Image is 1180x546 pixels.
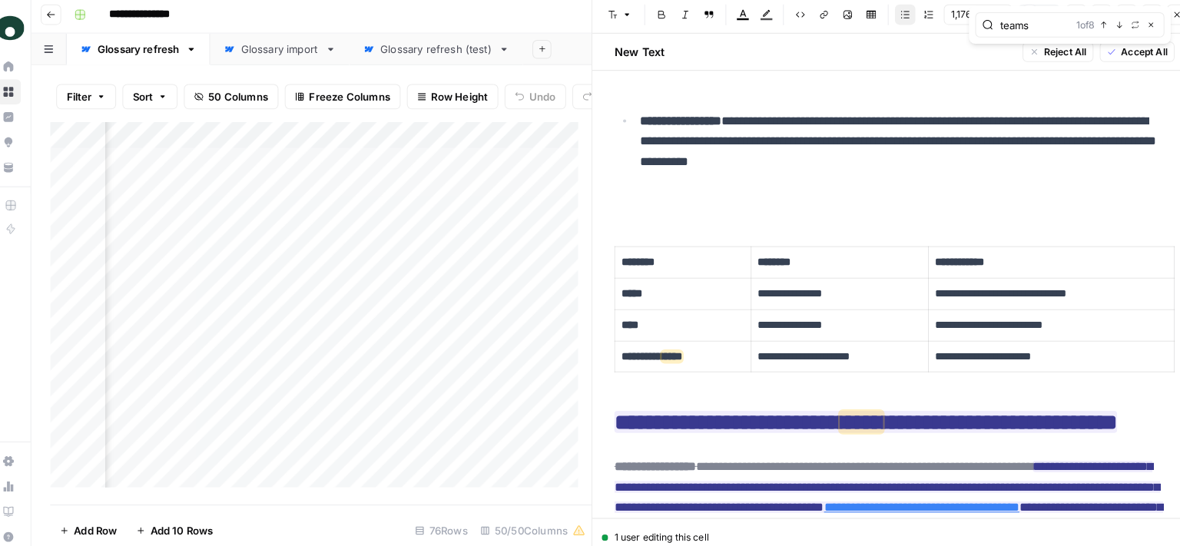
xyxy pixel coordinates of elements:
[9,466,34,491] a: Usage
[78,91,103,106] span: Filter
[9,57,34,81] a: Home
[9,131,34,155] a: Opportunities
[85,514,128,529] span: Add Row
[137,509,230,534] button: Add 10 Rows
[1062,22,1080,35] span: 1 of 8
[217,91,275,106] span: 50 Columns
[9,81,34,106] a: Browse
[9,491,34,515] a: Learning Hub
[291,86,404,111] button: Freeze Columns
[1106,48,1152,61] span: Accept All
[529,91,555,106] span: Undo
[505,86,565,111] button: Undo
[600,521,1171,535] div: 1 user editing this cell
[1031,48,1072,61] span: Reject All
[612,47,661,62] h2: New Text
[9,12,34,51] button: Workspace: Oyster
[988,21,1056,36] input: Search
[62,509,137,534] button: Add Row
[410,86,499,111] button: Row Height
[940,12,979,25] span: 1,176 words
[1086,45,1158,65] button: Accept All
[9,106,34,131] a: Insights
[933,8,1000,28] button: 1,176 words
[315,91,394,106] span: Freeze Columns
[9,155,34,180] a: Your Data
[193,86,285,111] button: 50 Columns
[143,91,163,106] span: Sort
[9,515,34,540] button: Help + Support
[133,86,187,111] button: Sort
[434,91,489,106] span: Row Height
[160,514,221,529] span: Add 10 Rows
[108,45,188,60] div: Glossary refresh
[476,509,590,534] div: 50/50 Columns
[248,45,324,60] div: Glossary import
[354,37,523,68] a: Glossary refresh (test)
[78,37,218,68] a: Glossary refresh
[9,442,34,466] a: Settings
[9,18,37,45] img: Oyster Logo
[384,45,493,60] div: Glossary refresh (test)
[68,86,127,111] button: Filter
[412,509,476,534] div: 76 Rows
[218,37,354,68] a: Glossary import
[1010,45,1079,65] button: Reject All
